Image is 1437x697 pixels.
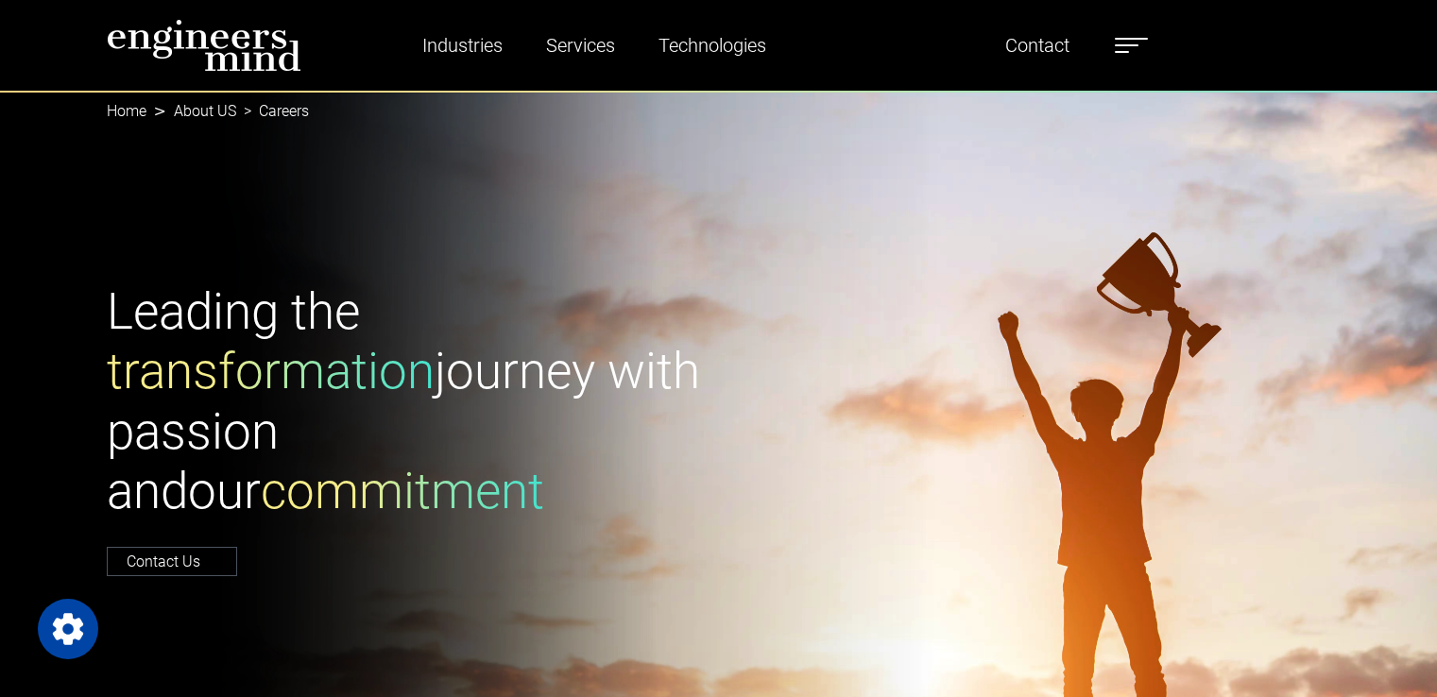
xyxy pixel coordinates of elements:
[415,24,510,67] a: Industries
[107,342,435,400] span: transformation
[998,24,1077,67] a: Contact
[174,102,236,120] a: About US
[107,91,1331,132] nav: breadcrumb
[107,102,146,120] a: Home
[539,24,623,67] a: Services
[261,462,544,520] span: commitment
[651,24,774,67] a: Technologies
[107,547,237,576] a: Contact Us
[236,100,309,123] li: Careers
[107,19,301,72] img: logo
[107,282,708,522] h1: Leading the journey with passion and our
